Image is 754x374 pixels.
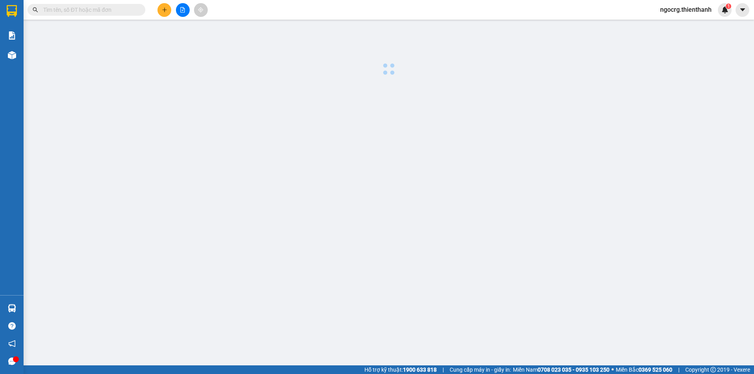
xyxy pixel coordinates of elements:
span: 1 [727,4,730,9]
span: ngocrg.thienthanh [654,5,718,15]
span: notification [8,340,16,347]
span: ⚪️ [611,368,614,371]
strong: 1900 633 818 [403,367,437,373]
span: caret-down [739,6,746,13]
span: copyright [710,367,716,372]
button: aim [194,3,208,17]
span: question-circle [8,322,16,330]
img: warehouse-icon [8,51,16,59]
strong: 0708 023 035 - 0935 103 250 [538,367,609,373]
img: solution-icon [8,31,16,40]
img: icon-new-feature [721,6,728,13]
input: Tìm tên, số ĐT hoặc mã đơn [43,5,136,14]
img: warehouse-icon [8,304,16,312]
span: Miền Nam [513,365,609,374]
span: plus [162,7,167,13]
button: file-add [176,3,190,17]
span: | [443,365,444,374]
span: | [678,365,679,374]
span: Cung cấp máy in - giấy in: [450,365,511,374]
span: search [33,7,38,13]
span: message [8,358,16,365]
span: Hỗ trợ kỹ thuật: [364,365,437,374]
img: logo-vxr [7,5,17,17]
strong: 0369 525 060 [639,367,672,373]
span: file-add [180,7,185,13]
button: caret-down [736,3,749,17]
span: Miền Bắc [616,365,672,374]
span: aim [198,7,203,13]
sup: 1 [726,4,731,9]
button: plus [157,3,171,17]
